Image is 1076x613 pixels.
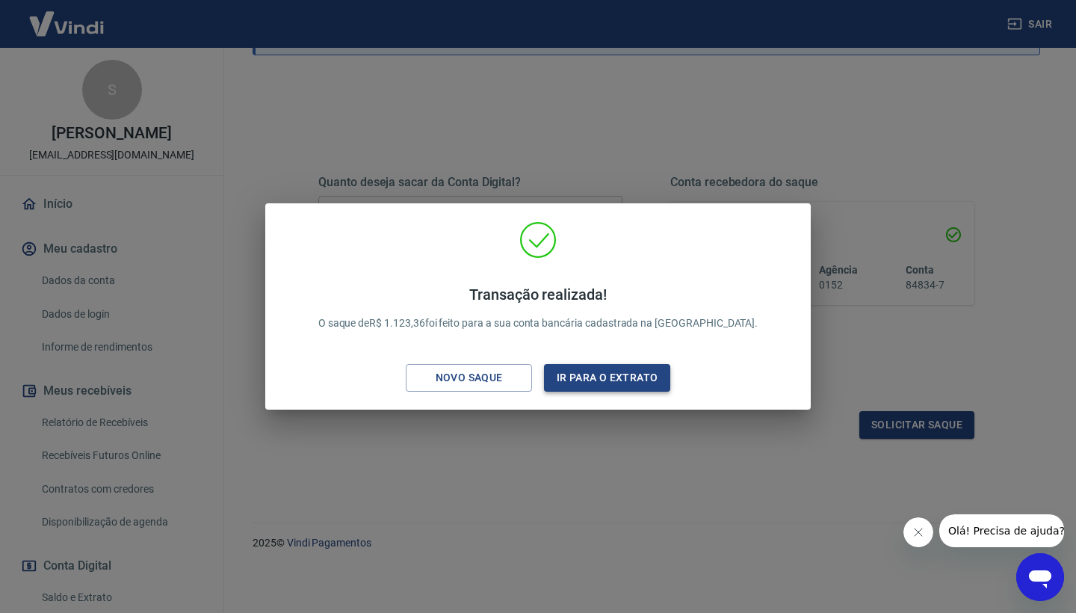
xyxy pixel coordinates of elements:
h4: Transação realizada! [318,286,758,304]
button: Novo saque [406,364,532,392]
span: Olá! Precisa de ajuda? [9,10,126,22]
iframe: Botão para abrir a janela de mensagens [1016,553,1064,601]
p: O saque de R$ 1.123,36 foi feito para a sua conta bancária cadastrada na [GEOGRAPHIC_DATA]. [318,286,758,331]
button: Ir para o extrato [544,364,670,392]
iframe: Mensagem da empresa [939,514,1064,547]
div: Novo saque [418,369,521,387]
iframe: Fechar mensagem [903,517,933,547]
